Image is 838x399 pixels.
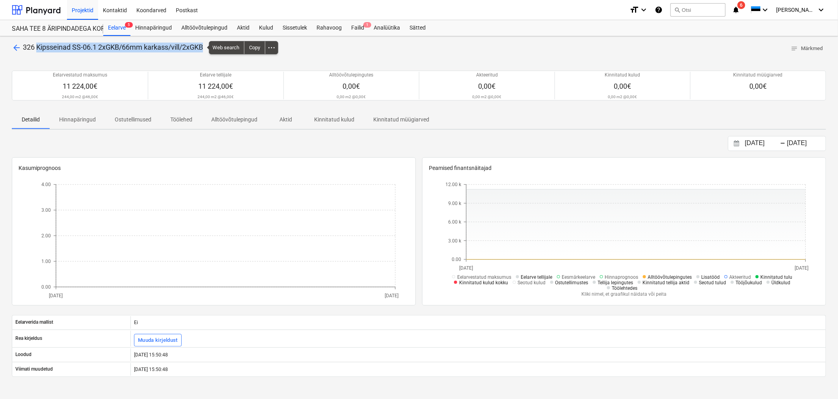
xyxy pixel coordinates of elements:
[780,141,786,146] div: -
[405,20,430,36] a: Sätted
[12,25,94,33] div: SAHA TEE 8 ÄRIPINDADEGA KORTERMAJA
[21,116,40,124] p: Detailid
[198,94,234,99] p: 244,00 m2 @ 46,00€
[445,182,462,187] tspan: 12.00 k
[750,82,767,90] span: 0,00€
[743,138,784,149] input: Algus
[15,351,32,358] p: Loodud
[278,20,312,36] a: Sissetulek
[49,293,63,299] tspan: [DATE]
[788,43,826,55] button: Märkmed
[473,94,502,99] p: 0,00 m2 @ 0,00€
[795,266,809,271] tspan: [DATE]
[448,201,462,206] tspan: 9.00 k
[385,293,399,299] tspan: [DATE]
[555,280,588,285] span: Ostutellimustes
[15,366,53,373] p: Viimati muudetud
[702,274,720,280] span: Lisatööd
[799,361,838,399] iframe: Chat Widget
[59,116,96,124] p: Hinnapäringud
[777,7,816,13] span: [PERSON_NAME]
[732,5,740,15] i: notifications
[612,285,638,291] span: Töölehtedes
[639,5,648,15] i: keyboard_arrow_down
[655,5,663,15] i: Abikeskus
[337,94,366,99] p: 0,00 m2 @ 0,00€
[200,72,232,78] p: Eelarve tellijale
[605,274,639,280] span: Hinnaprognoos
[643,280,690,285] span: Kinnitatud tellija aktid
[734,72,783,78] p: Kinnitatud müügiarved
[15,319,53,326] p: Eelarverida mallist
[736,280,762,285] span: Tööjõukulud
[452,257,461,262] tspan: 0.00
[125,22,133,28] span: 5
[199,82,233,90] span: 11 224,00€
[134,334,182,347] button: Muuda kirjeldust
[103,20,130,36] div: Eelarve
[459,280,508,285] span: Kinnitatud kulud kokku
[791,44,823,53] span: Märkmed
[674,7,680,13] span: search
[314,116,354,124] p: Kinnitatud kulud
[130,363,826,376] div: [DATE] 15:50:48
[23,43,203,51] span: 326 Kipsseinad SS-06.1 2xGKB/66mm karkass/vill/2xGKB
[817,5,826,15] i: keyboard_arrow_down
[730,139,743,148] button: Interact with the calendar and add the check-in date for your trip.
[346,20,369,36] a: Failid1
[369,20,405,36] a: Analüütika
[53,72,107,78] p: Eelarvestatud maksumus
[562,274,596,280] span: Eesmärkeelarve
[170,116,192,124] p: Töölehed
[41,182,51,187] tspan: 4.00
[443,291,806,298] p: Kliki nimel, et graafikul näidata või peita
[19,164,409,172] p: Kasumiprognoos
[429,164,819,172] p: Peamised finantsnäitajad
[363,22,371,28] span: 1
[772,280,791,285] span: Üldkulud
[629,5,639,15] i: format_size
[276,116,295,124] p: Aktid
[343,82,360,90] span: 0,00€
[177,20,232,36] a: Alltöövõtulepingud
[670,3,726,17] button: Otsi
[130,316,826,329] div: Ei
[254,20,278,36] a: Kulud
[373,116,429,124] p: Kinnitatud müügiarved
[448,219,462,225] tspan: 6.00 k
[598,280,633,285] span: Tellija lepingutes
[330,72,374,78] p: Alltöövõtulepingutes
[518,280,546,285] span: Seotud kulud
[130,20,177,36] a: Hinnapäringud
[737,1,745,9] span: 6
[605,72,641,78] p: Kinnitatud kulud
[130,349,826,361] div: [DATE] 15:50:48
[312,20,346,36] a: Rahavoog
[12,43,21,52] span: arrow_back
[232,20,254,36] a: Aktid
[15,335,42,342] p: Rea kirjeldus
[211,116,257,124] p: Alltöövõtulepingud
[457,274,512,280] span: Eelarvestatud maksumus
[608,94,637,99] p: 0,00 m2 @ 0,00€
[63,82,97,90] span: 11 224,00€
[41,207,51,213] tspan: 3.00
[521,274,553,280] span: Eelarve tellijale
[41,233,51,239] tspan: 2.00
[648,274,692,280] span: Alltöövõtulepingutes
[614,82,631,90] span: 0,00€
[786,138,826,149] input: Lõpp
[791,45,798,52] span: notes
[115,116,151,124] p: Ostutellimused
[448,238,462,244] tspan: 3.00 k
[459,266,473,271] tspan: [DATE]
